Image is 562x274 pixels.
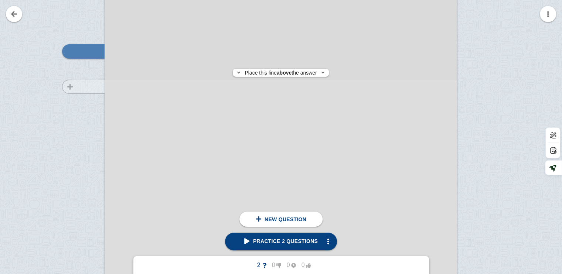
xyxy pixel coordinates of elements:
[246,259,317,271] button: 2000
[266,262,281,268] span: 0
[252,262,266,268] span: 2
[6,6,22,22] a: Go back to your notes
[265,216,306,222] span: New question
[281,262,296,268] span: 0
[296,262,311,268] span: 0
[244,238,318,244] span: Practice 2 questions
[225,233,337,250] a: Practice 2 questions
[277,70,292,76] strong: above
[233,69,328,77] div: Place this line the answer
